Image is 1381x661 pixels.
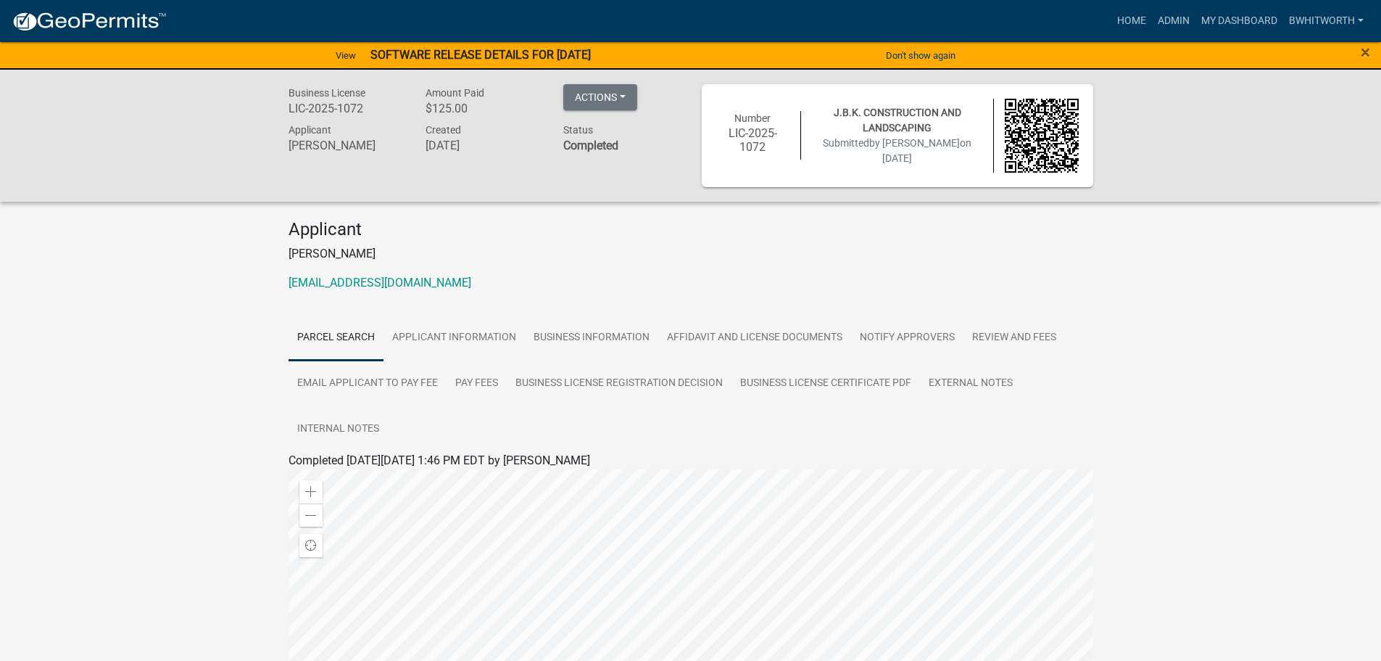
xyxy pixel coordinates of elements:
[289,361,447,407] a: Email Applicant to Pay Fee
[658,315,851,361] a: Affidavit and License Documents
[834,107,961,134] span: J.B.K. CONSTRUCTION AND LANDSCAPING
[731,361,920,407] a: Business License Certificate PDF
[1361,44,1370,61] button: Close
[1005,99,1079,173] img: QR code
[289,406,388,453] a: Internal Notes
[370,48,591,62] strong: SOFTWARE RELEASE DETAILS FOR [DATE]
[823,137,971,164] span: Submitted on [DATE]
[289,453,590,467] span: Completed [DATE][DATE] 1:46 PM EDT by [PERSON_NAME]
[1111,7,1152,35] a: Home
[1195,7,1283,35] a: My Dashboard
[525,315,658,361] a: Business Information
[330,44,362,67] a: View
[447,361,507,407] a: Pay Fees
[1152,7,1195,35] a: Admin
[880,44,961,67] button: Don't show again
[1361,42,1370,62] span: ×
[383,315,525,361] a: Applicant Information
[716,126,790,154] h6: LIC-2025-1072
[426,87,484,99] span: Amount Paid
[299,480,323,504] div: Zoom in
[289,276,471,290] a: [EMAIL_ADDRESS][DOMAIN_NAME]
[869,137,960,149] span: by [PERSON_NAME]
[563,84,637,110] button: Actions
[1283,7,1369,35] a: BWhitworth
[563,124,593,136] span: Status
[851,315,963,361] a: Notify Approvers
[289,245,1093,263] p: [PERSON_NAME]
[299,534,323,557] div: Find my location
[289,124,331,136] span: Applicant
[426,139,542,152] h6: [DATE]
[289,87,365,99] span: Business License
[963,315,1065,361] a: Review and Fees
[289,102,405,115] h6: LIC-2025-1072
[299,504,323,527] div: Zoom out
[289,315,383,361] a: Parcel search
[289,139,405,152] h6: [PERSON_NAME]
[507,361,731,407] a: Business License Registration Decision
[426,124,461,136] span: Created
[289,219,1093,240] h4: Applicant
[734,112,771,124] span: Number
[426,102,542,115] h6: $125.00
[563,139,618,152] strong: Completed
[920,361,1021,407] a: External Notes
